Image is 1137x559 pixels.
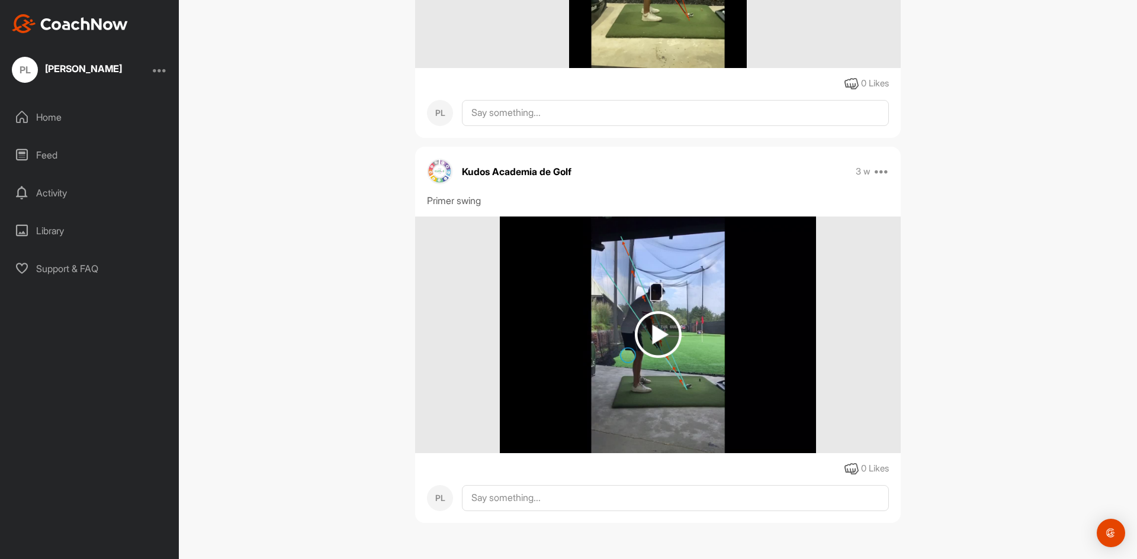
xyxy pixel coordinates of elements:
[7,178,174,208] div: Activity
[12,57,38,83] div: PL
[7,102,174,132] div: Home
[856,166,871,177] p: 3 w
[861,462,889,476] div: 0 Likes
[7,216,174,245] div: Library
[861,77,889,91] div: 0 Likes
[462,164,571,179] p: Kudos Academia de Golf
[500,217,815,453] img: media
[12,14,128,33] img: CoachNow
[45,64,122,73] div: [PERSON_NAME]
[427,100,453,126] div: PL
[1097,519,1125,547] div: Open Intercom Messenger
[427,193,889,208] div: Primer swing
[635,311,682,358] img: play
[427,485,453,511] div: PL
[427,159,453,185] img: avatar
[7,254,174,283] div: Support & FAQ
[7,140,174,170] div: Feed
